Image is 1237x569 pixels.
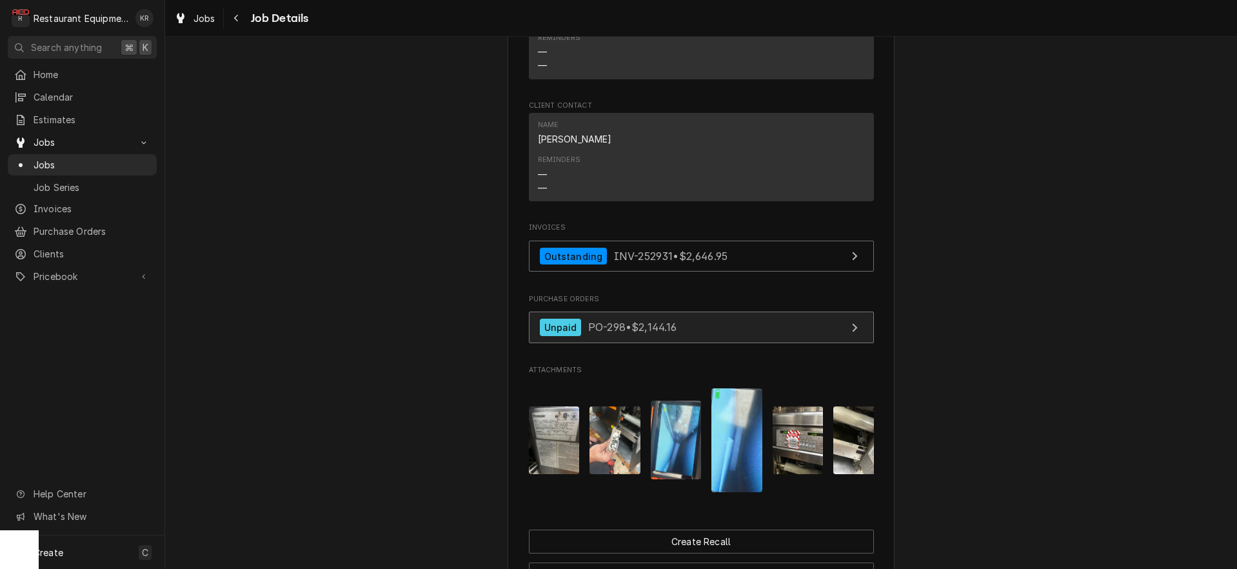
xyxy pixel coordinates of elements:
[34,247,150,261] span: Clients
[529,378,874,503] span: Attachments
[8,266,157,287] a: Go to Pricebook
[529,365,874,502] div: Attachments
[12,9,30,27] div: Restaurant Equipment Diagnostics's Avatar
[135,9,153,27] div: Kelli Robinette's Avatar
[529,312,874,343] a: View Purchase Order
[169,8,221,29] a: Jobs
[8,198,157,219] a: Invoices
[8,483,157,504] a: Go to Help Center
[538,33,580,72] div: Reminders
[538,33,580,43] div: Reminders
[247,10,309,27] span: Job Details
[8,86,157,108] a: Calendar
[529,223,874,278] div: Invoices
[124,41,134,54] span: ⌘
[538,120,559,130] div: Name
[8,177,157,198] a: Job Series
[529,406,580,474] img: tZ2Aa97nQyOckDfY1hJ1
[8,243,157,265] a: Clients
[34,202,150,215] span: Invoices
[529,294,874,304] span: Purchase Orders
[538,132,612,146] div: [PERSON_NAME]
[711,388,762,493] img: vEk6IPvR42TqT1B54dBi
[8,154,157,175] a: Jobs
[8,36,157,59] button: Search anything⌘K
[540,319,582,336] div: Unpaid
[540,248,608,265] div: Outstanding
[538,181,547,195] div: —
[8,64,157,85] a: Home
[34,181,150,194] span: Job Series
[34,68,150,81] span: Home
[34,12,128,25] div: Restaurant Equipment Diagnostics
[226,8,247,28] button: Navigate back
[8,221,157,242] a: Purchase Orders
[8,109,157,130] a: Estimates
[529,294,874,350] div: Purchase Orders
[529,113,874,201] div: Contact
[8,506,157,527] a: Go to What's New
[529,530,874,554] div: Button Group Row
[529,113,874,207] div: Client Contact List
[34,90,150,104] span: Calendar
[538,45,547,59] div: —
[833,406,884,474] img: KQm3Ge6kQOu9yB5njEZj
[529,101,874,207] div: Client Contact
[143,41,148,54] span: K
[651,401,702,479] img: l3lrfgOlThy0ITVO5IDX
[529,101,874,111] span: Client Contact
[614,250,727,263] span: INV-252931 • $2,646.95
[34,510,149,523] span: What's New
[538,155,580,165] div: Reminders
[588,321,677,334] span: PO-298 • $2,144.16
[773,406,824,474] img: KV5aI1KiT2WsnrMyvlVP
[34,158,150,172] span: Jobs
[34,270,131,283] span: Pricebook
[34,135,131,149] span: Jobs
[8,132,157,153] a: Go to Jobs
[34,487,149,501] span: Help Center
[193,12,215,25] span: Jobs
[34,547,63,558] span: Create
[529,241,874,272] a: View Invoice
[529,365,874,375] span: Attachments
[12,9,30,27] div: R
[529,223,874,233] span: Invoices
[34,225,150,238] span: Purchase Orders
[538,120,612,146] div: Name
[31,41,102,54] span: Search anything
[589,406,640,474] img: 6PKR7tENQKiGHNjoYw4p
[34,113,150,126] span: Estimates
[135,9,153,27] div: KR
[538,155,580,194] div: Reminders
[538,168,547,181] div: —
[538,59,547,72] div: —
[529,530,874,554] button: Create Recall
[142,546,148,559] span: C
